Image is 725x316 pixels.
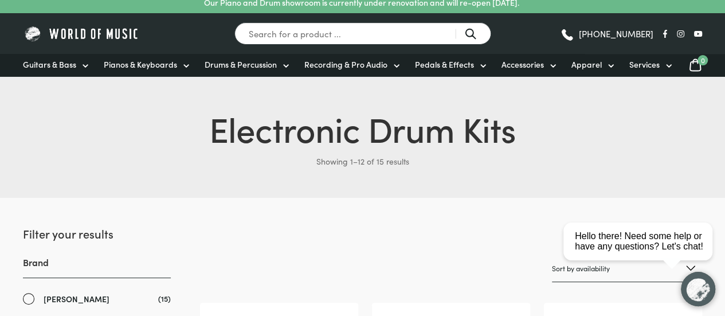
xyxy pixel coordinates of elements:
input: Search for a product ... [234,22,491,45]
span: [PERSON_NAME] [44,292,109,306]
div: Brand [23,256,171,306]
span: Services [629,58,660,71]
p: Showing 1–12 of 15 results [23,152,702,170]
a: [PERSON_NAME] [23,292,171,306]
span: Accessories [501,58,544,71]
h3: Brand [23,256,171,278]
span: Pedals & Effects [415,58,474,71]
span: 0 [697,55,708,65]
span: Drums & Percussion [205,58,277,71]
span: Pianos & Keyboards [104,58,177,71]
span: (15) [158,292,171,305]
span: Guitars & Bass [23,58,76,71]
span: Apparel [571,58,602,71]
img: World of Music [23,25,140,42]
h1: Electronic Drum Kits [23,104,702,152]
select: Shop order [552,255,695,282]
h2: Filter your results [23,225,171,241]
span: [PHONE_NUMBER] [579,29,653,38]
iframe: Chat with our support team [559,190,725,316]
a: [PHONE_NUMBER] [560,25,653,42]
span: Recording & Pro Audio [304,58,387,71]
